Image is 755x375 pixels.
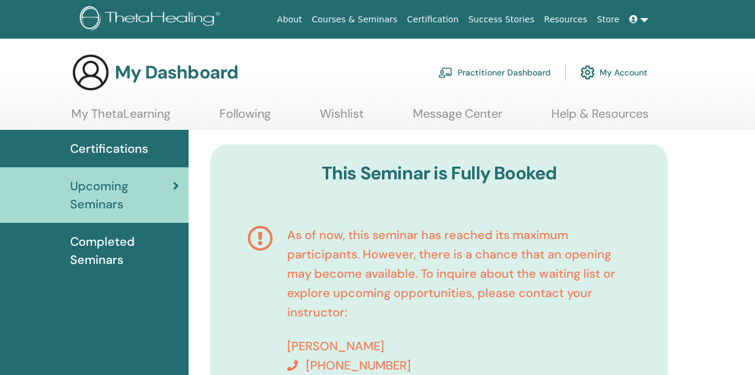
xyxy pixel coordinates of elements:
[580,62,595,83] img: cog.svg
[287,225,631,322] p: As of now, this seminar has reached its maximum participants. However, there is a chance that an ...
[228,162,650,184] h3: This Seminar is Fully Booked
[320,106,364,130] a: Wishlist
[272,8,306,31] a: About
[115,62,238,83] h3: My Dashboard
[70,232,179,269] span: Completed Seminars
[70,139,148,158] span: Certifications
[71,106,170,130] a: My ThetaLearning
[402,8,463,31] a: Certification
[80,6,224,33] img: logo.png
[438,67,453,78] img: chalkboard-teacher.svg
[70,177,173,213] span: Upcoming Seminars
[287,336,631,356] p: [PERSON_NAME]
[551,106,649,130] a: Help & Resources
[580,59,647,86] a: My Account
[306,357,411,373] span: [PHONE_NUMBER]
[539,8,592,31] a: Resources
[71,53,110,92] img: generic-user-icon.jpg
[219,106,271,130] a: Following
[464,8,539,31] a: Success Stories
[307,8,403,31] a: Courses & Seminars
[438,59,551,86] a: Practitioner Dashboard
[592,8,624,31] a: Store
[413,106,502,130] a: Message Center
